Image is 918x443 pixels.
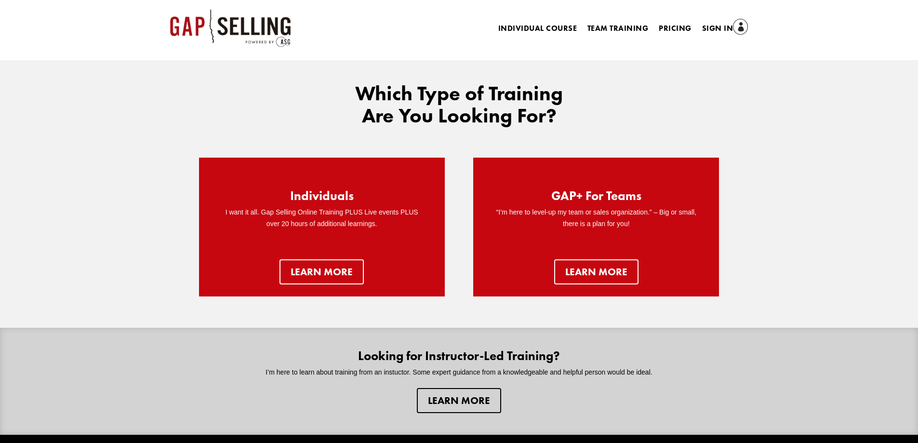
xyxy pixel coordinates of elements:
[551,189,641,207] h2: GAP+ For Teams
[702,22,748,36] a: Sign In
[587,25,648,36] a: Team Training
[417,388,501,413] a: Learn more
[498,25,577,36] a: Individual Course
[248,367,671,378] p: I’m here to learn about training from an instuctor. Some expert guidance from a knowledgeable and...
[339,82,580,132] h2: Which Type of Training Are You Looking For?
[492,207,700,230] p: “I’m here to level-up my team or sales organization.” – Big or small, there is a plan for you!
[218,207,426,230] p: I want it all. Gap Selling Online Training PLUS Live events PLUS over 20 hours of additional lear...
[554,259,639,284] a: learn more
[290,189,354,207] h2: Individuals
[248,349,671,367] h2: Looking for Instructor-Led Training?
[279,259,364,284] a: Learn more
[659,25,691,36] a: Pricing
